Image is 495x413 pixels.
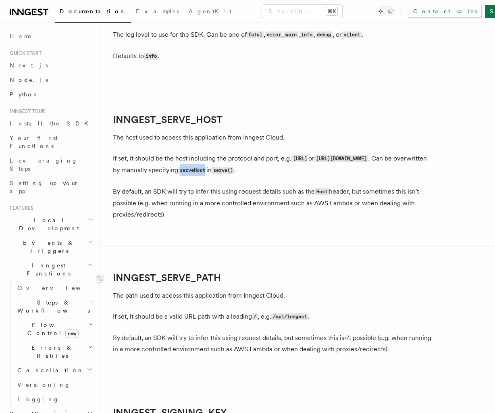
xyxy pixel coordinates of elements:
[14,392,95,407] a: Logging
[60,8,126,15] span: Documentation
[408,5,482,18] a: Contact sales
[17,285,100,291] span: Overview
[131,2,184,22] a: Examples
[314,155,368,162] code: [URL][DOMAIN_NAME]
[265,31,282,38] code: error
[136,8,179,15] span: Examples
[113,311,435,323] p: If set, it should be a valid URL path with a leading , e.g. .
[6,116,95,131] a: Install the SDK
[326,7,337,15] kbd: ⌘K
[10,77,48,83] span: Node.js
[6,29,95,44] a: Home
[300,31,314,38] code: info
[6,108,45,115] span: Inngest tour
[252,313,258,320] code: /
[10,62,48,69] span: Next.js
[17,382,71,388] span: Versioning
[6,58,95,73] a: Next.js
[6,176,95,198] a: Setting up your app
[65,329,79,338] span: new
[113,50,435,62] p: Defaults to .
[178,167,206,174] code: serveHost
[6,281,95,407] div: Inngest Functions
[14,318,95,340] button: Flow Controlnew
[284,31,298,38] code: warn
[10,135,58,149] span: Your first Functions
[342,31,362,38] code: silent
[113,153,435,176] p: If set, it should be the host including the protocol and port, e.g. or . Can be overwritten by ma...
[14,298,90,315] span: Steps & Workflows
[55,2,131,23] a: Documentation
[10,157,78,172] span: Leveraging Steps
[113,29,435,41] p: The log level to use for the SDK. Can be one of , , , , , or .
[315,188,329,195] code: Host
[271,313,308,320] code: /api/inngest
[6,261,87,277] span: Inngest Functions
[14,378,95,392] a: Versioning
[17,396,59,403] span: Logging
[262,5,342,18] button: Search...⌘K
[10,120,93,127] span: Install the SDK
[6,239,88,255] span: Events & Triggers
[291,155,308,162] code: [URL]
[6,87,95,102] a: Python
[14,295,95,318] button: Steps & Workflows
[14,366,84,374] span: Cancellation
[144,53,158,60] code: info
[212,167,234,174] code: serve()
[113,186,435,220] p: By default, an SDK will try to infer this using request details such as the header, but sometimes...
[10,32,32,40] span: Home
[6,153,95,176] a: Leveraging Steps
[316,31,333,38] code: debug
[376,6,395,16] button: Toggle dark mode
[10,91,39,98] span: Python
[113,290,435,301] p: The path used to access this application from Inngest Cloud.
[6,216,88,232] span: Local Development
[14,340,95,363] button: Errors & Retries
[6,258,95,281] button: Inngest Functions
[113,114,223,125] a: INNGEST_SERVE_HOST
[14,344,87,360] span: Errors & Retries
[6,205,33,211] span: Features
[6,73,95,87] a: Node.js
[189,8,231,15] span: AgentKit
[247,31,264,38] code: fatal
[6,236,95,258] button: Events & Triggers
[6,131,95,153] a: Your first Functions
[14,281,95,295] a: Overview
[6,50,42,56] span: Quick start
[6,213,95,236] button: Local Development
[14,321,89,337] span: Flow Control
[113,132,435,143] p: The host used to access this application from Inngest Cloud.
[184,2,236,22] a: AgentKit
[113,272,221,284] a: INNGEST_SERVE_PATH
[113,332,435,355] p: By default, an SDK will try to infer this using request details, but sometimes this isn't possibl...
[14,363,95,378] button: Cancellation
[10,180,79,194] span: Setting up your app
